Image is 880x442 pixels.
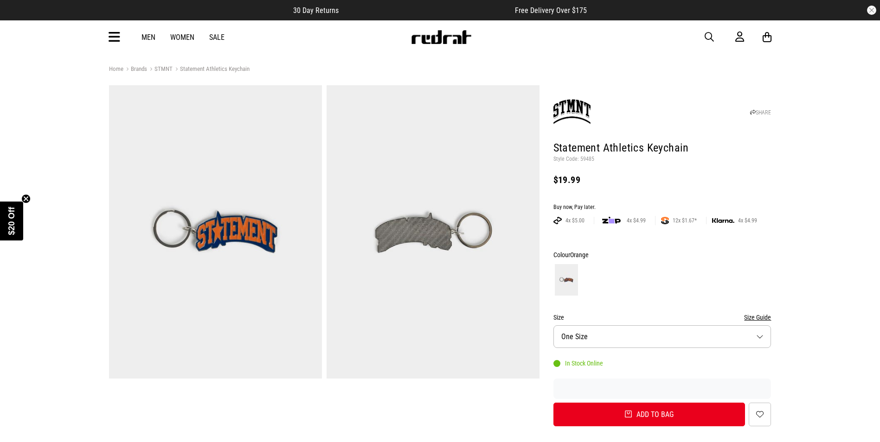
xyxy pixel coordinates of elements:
[553,141,771,156] h1: Statement Athletics Keychain
[623,217,649,224] span: 4x $4.99
[7,207,16,235] span: $20 Off
[744,312,771,323] button: Size Guide
[553,249,771,260] div: Colour
[170,33,194,42] a: Women
[661,217,669,224] img: SPLITPAY
[570,251,589,259] span: Orange
[553,174,771,185] div: $19.99
[553,312,771,323] div: Size
[173,65,250,74] a: Statement Athletics Keychain
[555,264,578,296] img: Orange
[515,6,587,15] span: Free Delivery Over $175
[147,65,173,74] a: STMNT
[602,216,621,225] img: zip
[553,204,771,211] div: Buy now, Pay later.
[553,156,771,163] p: Style Code: 59485
[734,217,761,224] span: 4x $4.99
[327,85,540,379] img: Statement Athletics Keychain in Orange
[109,85,322,379] img: Statement Athletics Keychain in Orange
[411,30,472,44] img: Redrat logo
[712,218,734,223] img: KLARNA
[293,6,339,15] span: 30 Day Returns
[357,6,496,15] iframe: Customer reviews powered by Trustpilot
[21,194,31,203] button: Close teaser
[841,403,880,442] iframe: LiveChat chat widget
[553,217,562,224] img: AFTERPAY
[553,93,591,130] img: STMNT
[553,384,771,393] iframe: Customer reviews powered by Trustpilot
[553,360,603,367] div: In Stock Online
[109,65,123,72] a: Home
[553,403,745,426] button: Add to bag
[562,217,588,224] span: 4x $5.00
[553,325,771,348] button: One Size
[141,33,155,42] a: Men
[209,33,225,42] a: Sale
[123,65,147,74] a: Brands
[561,332,588,341] span: One Size
[669,217,700,224] span: 12x $1.67*
[750,109,771,116] a: SHARE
